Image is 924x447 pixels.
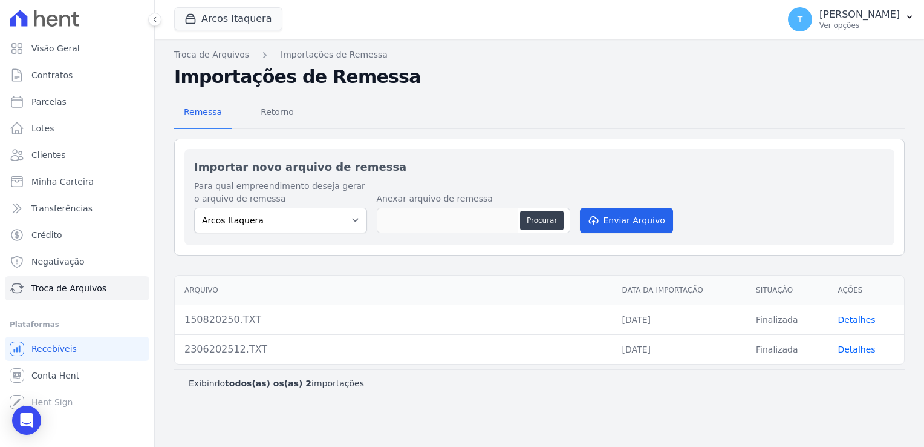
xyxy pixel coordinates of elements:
[174,48,905,61] nav: Breadcrumb
[5,90,149,114] a: Parcelas
[746,276,828,305] th: Situação
[174,98,304,129] nav: Tab selector
[798,15,803,24] span: T
[746,305,828,334] td: Finalizada
[194,159,885,175] h2: Importar novo arquivo de remessa
[5,36,149,61] a: Visão Geral
[174,7,282,30] button: Arcos Itaquera
[31,122,54,134] span: Lotes
[31,149,65,161] span: Clientes
[838,315,875,325] a: Detalhes
[31,42,80,55] span: Visão Geral
[580,208,673,233] button: Enviar Arquivo
[177,100,229,124] span: Remessa
[5,363,149,388] a: Conta Hent
[194,180,367,205] label: Para qual empreendimento deseja gerar o arquivo de remessa
[184,313,603,327] div: 150820250.TXT
[5,250,149,274] a: Negativação
[31,176,94,188] span: Minha Carteira
[5,223,149,247] a: Crédito
[31,229,62,241] span: Crédito
[174,98,232,129] a: Remessa
[253,100,301,124] span: Retorno
[613,334,746,364] td: [DATE]
[746,334,828,364] td: Finalizada
[251,98,304,129] a: Retorno
[5,276,149,300] a: Troca de Arquivos
[613,276,746,305] th: Data da Importação
[5,196,149,220] a: Transferências
[174,48,249,61] a: Troca de Arquivos
[5,170,149,194] a: Minha Carteira
[5,116,149,141] a: Lotes
[838,345,875,354] a: Detalhes
[819,21,900,30] p: Ver opções
[31,69,73,81] span: Contratos
[5,337,149,361] a: Recebíveis
[520,211,564,230] button: Procurar
[613,305,746,334] td: [DATE]
[174,66,905,88] h2: Importações de Remessa
[377,193,570,205] label: Anexar arquivo de remessa
[778,2,924,36] button: T [PERSON_NAME] Ver opções
[31,343,77,355] span: Recebíveis
[31,256,85,268] span: Negativação
[5,63,149,87] a: Contratos
[10,317,145,332] div: Plataformas
[189,377,364,389] p: Exibindo importações
[12,406,41,435] div: Open Intercom Messenger
[184,342,603,357] div: 2306202512.TXT
[31,282,106,294] span: Troca de Arquivos
[175,276,613,305] th: Arquivo
[281,48,388,61] a: Importações de Remessa
[819,8,900,21] p: [PERSON_NAME]
[31,369,79,382] span: Conta Hent
[225,379,311,388] b: todos(as) os(as) 2
[828,276,904,305] th: Ações
[5,143,149,167] a: Clientes
[31,202,93,214] span: Transferências
[31,96,67,108] span: Parcelas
